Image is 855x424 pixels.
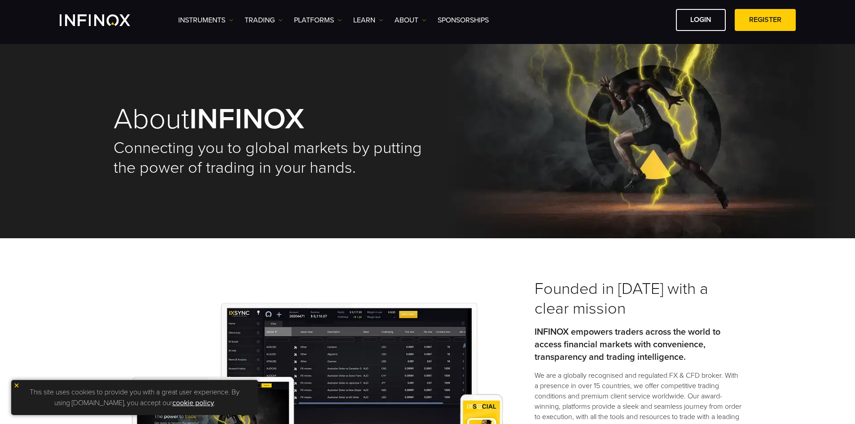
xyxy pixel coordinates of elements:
[735,9,796,31] a: REGISTER
[189,101,304,137] strong: INFINOX
[353,15,383,26] a: Learn
[438,15,489,26] a: SPONSORSHIPS
[535,279,742,319] h3: Founded in [DATE] with a clear mission
[395,15,426,26] a: ABOUT
[114,105,428,134] h1: About
[60,14,151,26] a: INFINOX Logo
[535,326,742,363] p: INFINOX empowers traders across the world to access financial markets with convenience, transpare...
[294,15,342,26] a: PLATFORMS
[172,398,214,407] a: cookie policy
[16,385,254,411] p: This site uses cookies to provide you with a great user experience. By using [DOMAIN_NAME], you a...
[676,9,726,31] a: LOGIN
[13,382,20,389] img: yellow close icon
[178,15,233,26] a: Instruments
[114,138,428,178] h2: Connecting you to global markets by putting the power of trading in your hands.
[245,15,283,26] a: TRADING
